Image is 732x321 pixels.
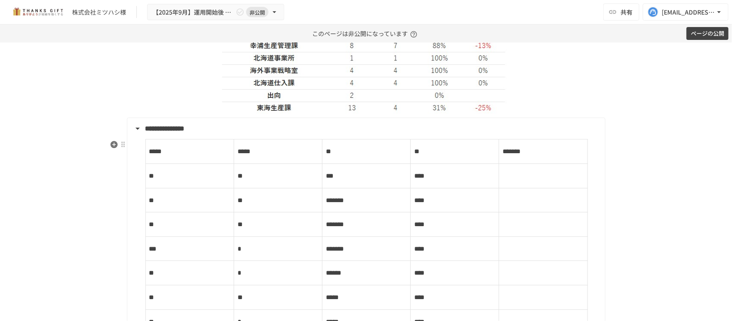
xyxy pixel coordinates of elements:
[621,7,633,17] span: 共有
[643,3,729,21] button: [EMAIL_ADDRESS][DOMAIN_NAME]
[153,7,234,18] span: 【2025年9月】運用開始後 振り返りMTG
[662,7,715,18] div: [EMAIL_ADDRESS][DOMAIN_NAME]
[246,8,268,17] span: 非公開
[312,24,420,42] p: このページは非公開になっています
[72,8,126,17] div: 株式会社ミツハシ様
[687,27,729,40] button: ページの公開
[603,3,639,21] button: 共有
[10,5,65,19] img: mMP1OxWUAhQbsRWCurg7vIHe5HqDpP7qZo7fRoNLXQh
[147,4,284,21] button: 【2025年9月】運用開始後 振り返りMTG非公開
